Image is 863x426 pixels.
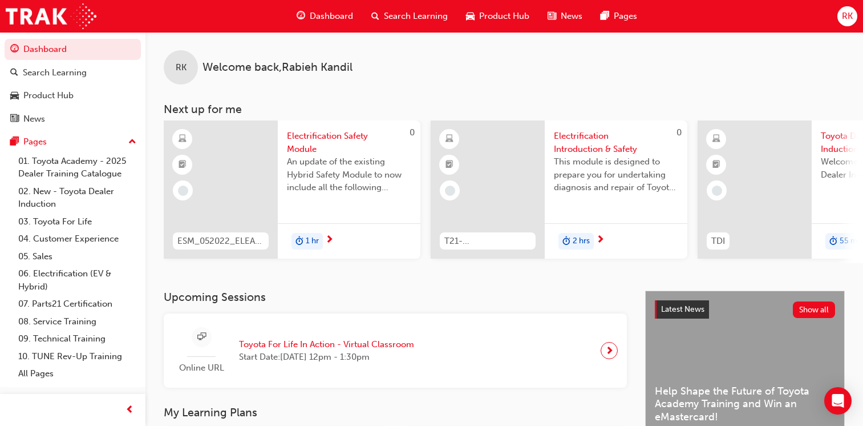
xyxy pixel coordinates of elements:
a: All Pages [14,365,141,383]
a: 06. Electrification (EV & Hybrid) [14,265,141,295]
span: booktick-icon [712,158,720,172]
span: Pages [614,10,637,23]
span: next-icon [596,235,605,246]
img: Trak [6,3,96,29]
a: 04. Customer Experience [14,230,141,248]
span: 0 [676,127,682,138]
span: News [561,10,582,23]
span: RK [842,10,853,23]
a: search-iconSearch Learning [362,5,457,28]
a: 05. Sales [14,248,141,266]
div: Product Hub [23,89,74,102]
h3: Next up for me [145,103,863,116]
span: Search Learning [384,10,448,23]
span: duration-icon [562,234,570,249]
button: RK [837,6,857,26]
span: car-icon [10,91,19,101]
a: guage-iconDashboard [287,5,362,28]
span: up-icon [128,135,136,150]
span: guage-icon [10,45,19,55]
a: news-iconNews [538,5,591,28]
span: Latest News [661,304,704,314]
span: booktick-icon [445,158,453,172]
a: Product Hub [5,85,141,106]
a: pages-iconPages [591,5,646,28]
span: 2 hrs [573,235,590,248]
span: ESM_052022_ELEARN [177,235,264,248]
span: next-icon [325,235,334,246]
span: pages-icon [10,137,19,147]
span: TDI [711,235,725,248]
span: car-icon [466,9,475,23]
span: duration-icon [829,234,837,249]
span: learningResourceType_ELEARNING-icon [179,132,187,147]
span: sessionType_ONLINE_URL-icon [197,330,206,344]
span: Start Date: [DATE] 12pm - 1:30pm [239,351,414,364]
a: car-iconProduct Hub [457,5,538,28]
span: 1 hr [306,235,319,248]
span: RK [176,61,187,74]
span: news-icon [10,114,19,124]
span: Dashboard [310,10,353,23]
span: Toyota For Life In Action - Virtual Classroom [239,338,414,351]
a: News [5,108,141,130]
a: Dashboard [5,39,141,60]
button: Pages [5,131,141,152]
a: 07. Parts21 Certification [14,295,141,313]
span: This module is designed to prepare you for undertaking diagnosis and repair of Toyota & Lexus Ele... [554,155,678,194]
span: search-icon [371,9,379,23]
span: pages-icon [601,9,609,23]
button: Show all [793,302,836,318]
span: search-icon [10,68,18,78]
span: Electrification Introduction & Safety [554,130,678,155]
div: Search Learning [23,66,87,79]
span: duration-icon [295,234,303,249]
span: An update of the existing Hybrid Safety Module to now include all the following electrification v... [287,155,411,194]
span: Welcome back , Rabieh Kandil [202,61,353,74]
a: 0ESM_052022_ELEARNElectrification Safety ModuleAn update of the existing Hybrid Safety Module to ... [164,120,420,259]
a: 10. TUNE Rev-Up Training [14,348,141,365]
span: Product Hub [479,10,529,23]
span: booktick-icon [179,158,187,172]
span: learningRecordVerb_NONE-icon [445,186,455,196]
span: learningRecordVerb_NONE-icon [178,186,188,196]
a: 08. Service Training [14,313,141,331]
a: 0T21-FOD_HVIS_PREREQElectrification Introduction & SafetyThis module is designed to prepare you f... [431,120,687,259]
span: learningRecordVerb_NONE-icon [712,186,722,196]
h3: My Learning Plans [164,406,627,419]
span: news-icon [548,9,556,23]
span: Help Shape the Future of Toyota Academy Training and Win an eMastercard! [655,385,835,424]
div: News [23,112,45,126]
span: Electrification Safety Module [287,130,411,155]
span: 0 [410,127,415,138]
button: DashboardSearch LearningProduct HubNews [5,37,141,131]
span: T21-FOD_HVIS_PREREQ [444,235,531,248]
span: learningResourceType_ELEARNING-icon [712,132,720,147]
span: prev-icon [125,403,134,417]
span: learningResourceType_ELEARNING-icon [445,132,453,147]
a: 09. Technical Training [14,330,141,348]
div: Open Intercom Messenger [824,387,852,415]
span: Online URL [173,361,230,375]
a: Latest NewsShow all [655,300,835,319]
div: Pages [23,135,47,148]
a: Search Learning [5,62,141,83]
span: next-icon [605,343,614,359]
a: 03. Toyota For Life [14,213,141,231]
a: 02. New - Toyota Dealer Induction [14,183,141,213]
span: guage-icon [297,9,305,23]
a: 01. Toyota Academy - 2025 Dealer Training Catalogue [14,152,141,183]
a: Online URLToyota For Life In Action - Virtual ClassroomStart Date:[DATE] 12pm - 1:30pm [173,323,618,379]
h3: Upcoming Sessions [164,291,627,304]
